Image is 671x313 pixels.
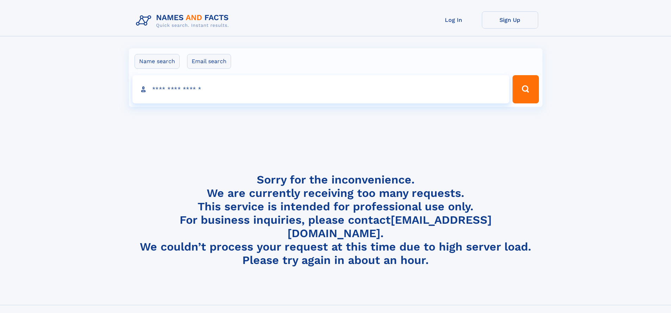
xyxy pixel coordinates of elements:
[187,54,231,69] label: Email search
[287,213,492,240] a: [EMAIL_ADDRESS][DOMAIN_NAME]
[135,54,180,69] label: Name search
[133,11,235,30] img: Logo Names and Facts
[482,11,538,29] a: Sign Up
[132,75,510,103] input: search input
[425,11,482,29] a: Log In
[512,75,539,103] button: Search Button
[133,173,538,267] h4: Sorry for the inconvenience. We are currently receiving too many requests. This service is intend...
